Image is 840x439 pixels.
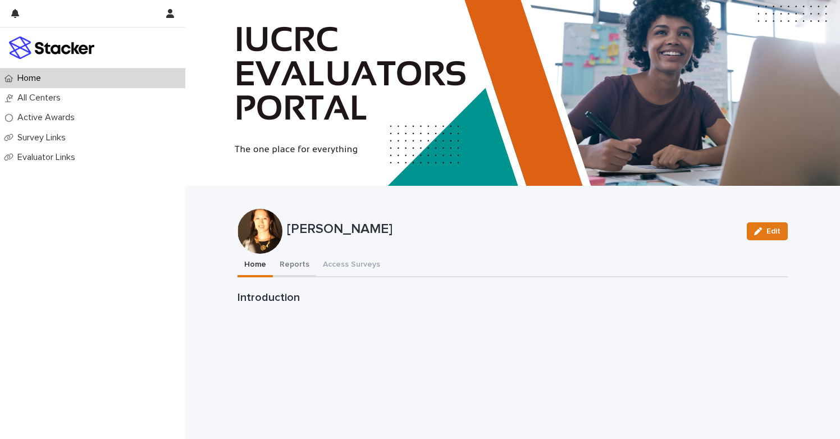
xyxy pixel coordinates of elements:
button: Home [238,254,273,277]
p: [PERSON_NAME] [287,221,738,237]
span: Edit [766,227,780,235]
img: stacker-logo-colour.png [9,36,94,59]
h1: Introduction [238,291,788,304]
p: Survey Links [13,132,75,143]
p: All Centers [13,93,70,103]
p: Home [13,73,50,84]
p: Active Awards [13,112,84,123]
button: Reports [273,254,316,277]
button: Edit [747,222,788,240]
button: Access Surveys [316,254,387,277]
p: Evaluator Links [13,152,84,163]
